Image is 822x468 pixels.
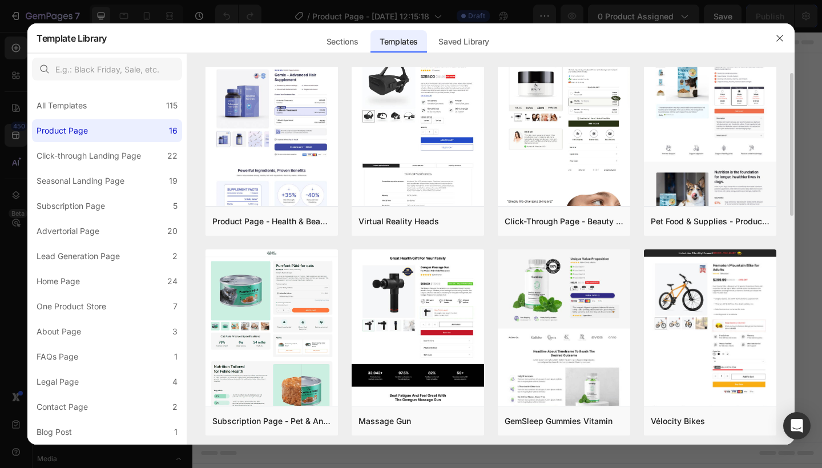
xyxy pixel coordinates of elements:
[345,263,425,286] button: Add elements
[174,425,178,439] div: 1
[37,425,72,439] div: Blog Post
[169,174,178,188] div: 19
[260,263,338,286] button: Add sections
[37,350,78,364] div: FAQs Page
[37,275,80,288] div: Home Page
[37,99,87,112] div: All Templates
[32,58,182,80] input: E.g.: Black Friday, Sale, etc.
[37,375,79,389] div: Legal Page
[505,414,613,428] div: GemSleep Gummies Vitamin
[172,400,178,414] div: 2
[651,215,769,228] div: Pet Food & Supplies - Product Page with Bundle
[273,240,412,254] div: Start with Sections from sidebar
[358,414,411,428] div: Massage Gun
[429,30,498,53] div: Saved Library
[37,23,107,53] h2: Template Library
[317,30,367,53] div: Sections
[172,375,178,389] div: 4
[37,149,141,163] div: Click-through Landing Page
[37,325,81,338] div: About Page
[173,300,178,313] div: 7
[212,414,331,428] div: Subscription Page - Pet & Animals - Gem Cat Food - Style 4
[266,327,420,336] div: Start with Generating from URL or image
[37,224,99,238] div: Advertorial Page
[37,174,124,188] div: Seasonal Landing Page
[167,224,178,238] div: 20
[172,325,178,338] div: 3
[37,400,88,414] div: Contact Page
[370,30,427,53] div: Templates
[358,215,439,228] div: Virtual Reality Heads
[783,412,811,439] div: Open Intercom Messenger
[174,350,178,364] div: 1
[651,414,705,428] div: Vélocity Bikes
[173,199,178,213] div: 5
[169,124,178,138] div: 16
[37,124,88,138] div: Product Page
[167,275,178,288] div: 24
[505,215,623,228] div: Click-Through Page - Beauty & Fitness - Cosmetic
[166,99,178,112] div: 115
[212,215,331,228] div: Product Page - Health & Beauty - Hair Supplement
[172,249,178,263] div: 2
[37,249,120,263] div: Lead Generation Page
[37,300,106,313] div: One Product Store
[37,199,105,213] div: Subscription Page
[167,149,178,163] div: 22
